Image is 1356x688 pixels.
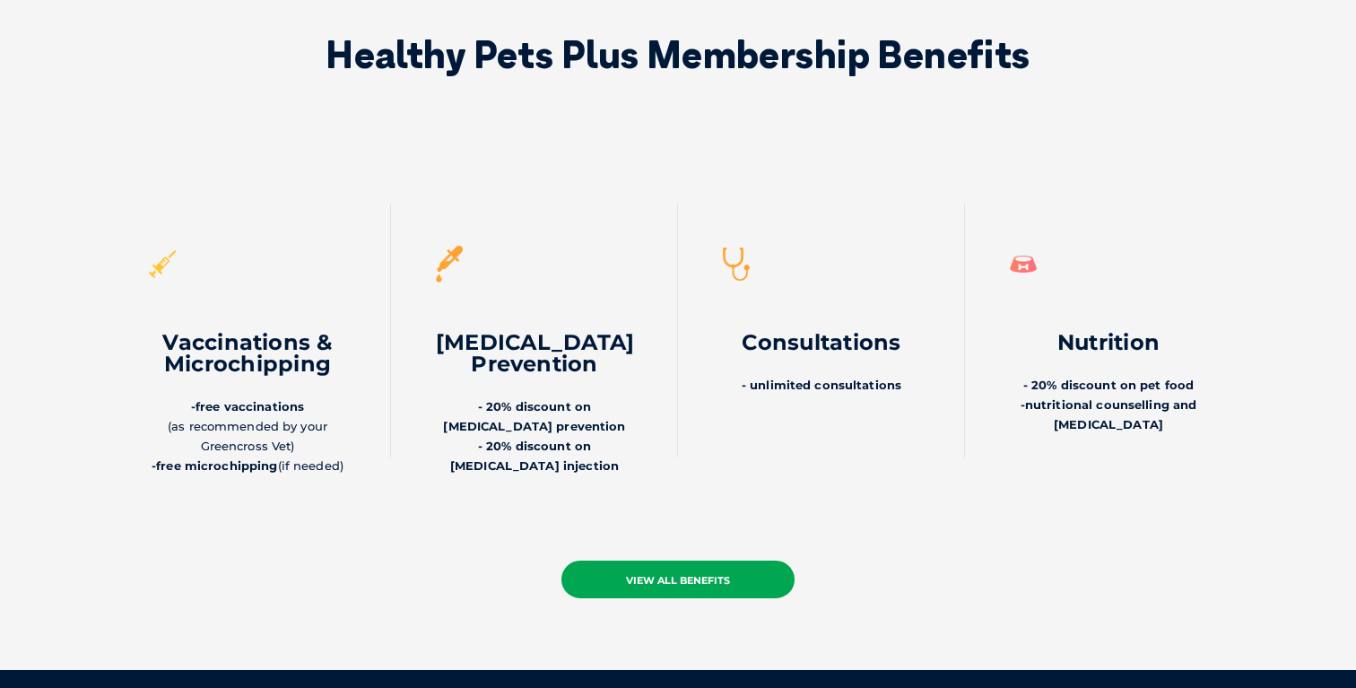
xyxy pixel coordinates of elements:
[196,399,304,414] strong: free vaccinations
[1010,332,1207,353] h4: Nutrition
[723,332,920,353] h4: Consultations
[149,396,346,456] li: (as recommended by your Greencross Vet)
[1025,397,1197,431] strong: nutritional counselling and [MEDICAL_DATA]
[443,399,625,433] strong: 20% discount on [MEDICAL_DATA] prevention
[149,456,346,475] li: (if needed)
[149,332,346,375] h4: Vaccinations & Microchipping
[1031,378,1194,392] b: 20% discount on pet food
[450,439,619,473] strong: 20% discount on [MEDICAL_DATA] injection
[156,458,277,473] strong: free microchipping
[104,36,1252,74] h2: Healthy Pets Plus Membership Benefits
[561,561,795,598] a: view all benefits
[750,378,901,392] strong: unlimited consultations
[436,332,633,375] h4: [MEDICAL_DATA] Prevention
